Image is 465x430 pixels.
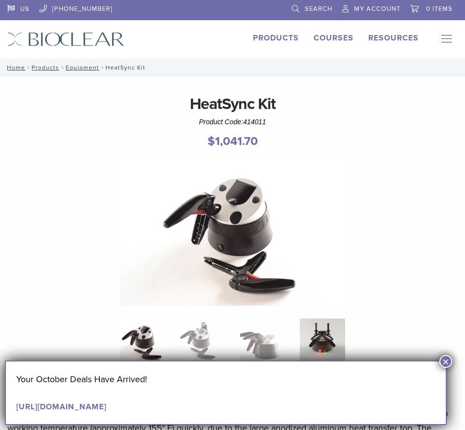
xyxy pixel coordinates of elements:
[120,319,165,364] img: HeatSync-Kit-4-324x324.jpg
[16,372,435,387] p: Your October Deals Have Arrived!
[66,64,99,71] a: Equipment
[426,5,453,13] span: 0 items
[16,402,107,412] a: [URL][DOMAIN_NAME]
[305,5,332,13] span: Search
[59,65,66,70] span: /
[208,134,258,148] bdi: 1,041.70
[243,118,266,126] span: 414011
[300,319,345,364] img: HeatSync Kit - Image 4
[25,65,32,70] span: /
[208,134,215,148] span: $
[4,64,25,71] a: Home
[7,32,124,46] img: Bioclear
[199,118,266,126] span: Product Code:
[99,65,106,70] span: /
[7,92,458,116] h1: HeatSync Kit
[253,33,299,43] a: Products
[354,5,400,13] span: My Account
[314,33,354,43] a: Courses
[368,33,419,43] a: Resources
[433,32,458,47] nav: Primary Navigation
[120,155,345,306] img: HeatSync Kit-4
[32,64,59,71] a: Products
[180,319,225,364] img: HeatSync Kit - Image 2
[240,319,286,364] img: HeatSync Kit - Image 3
[439,355,452,368] button: Close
